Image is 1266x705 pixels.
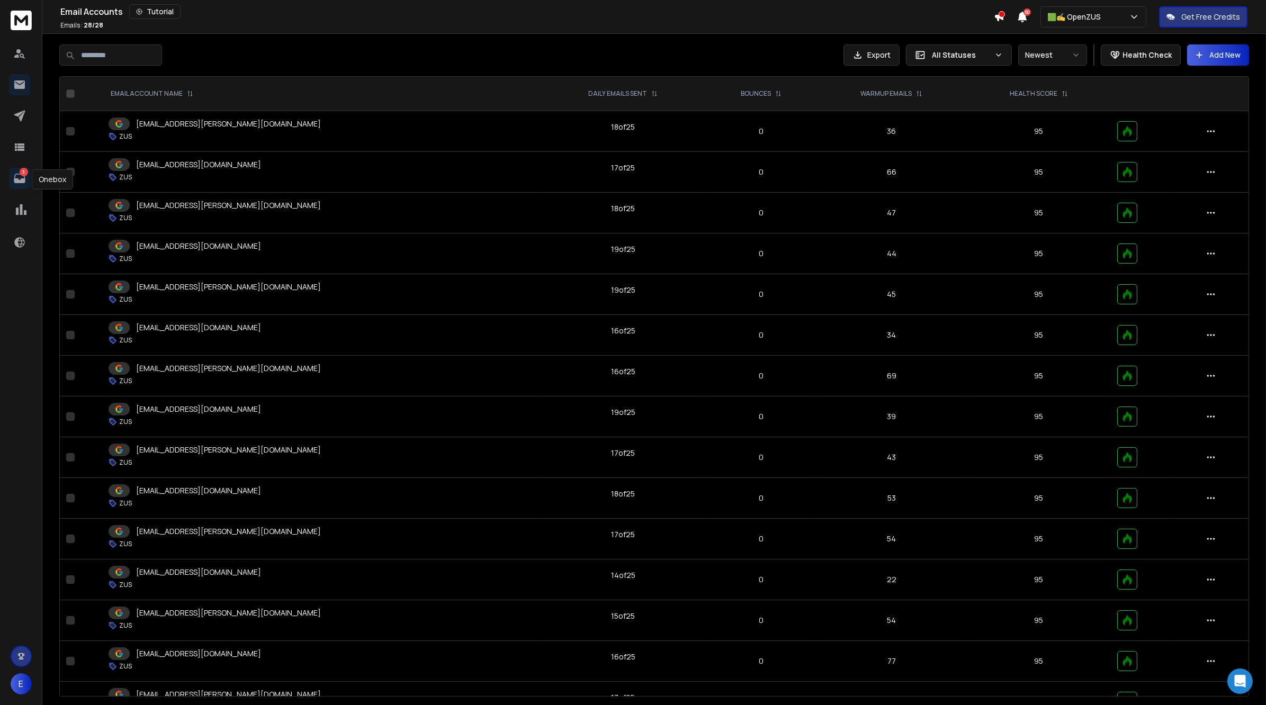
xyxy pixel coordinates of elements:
td: 95 [967,152,1111,193]
td: 22 [816,559,967,600]
td: 39 [816,396,967,437]
p: 0 [712,289,810,300]
div: Email Accounts [60,4,994,19]
div: 16 of 25 [611,366,635,377]
div: 17 of 25 [611,529,635,540]
p: ZUS [119,458,132,467]
p: 0 [712,615,810,626]
p: 0 [712,574,810,585]
button: Health Check [1101,44,1181,66]
p: ZUS [119,132,132,141]
td: 95 [967,437,1111,478]
td: 95 [967,274,1111,315]
div: 14 of 25 [611,570,635,581]
td: 95 [967,193,1111,233]
p: Health Check [1123,50,1172,60]
div: 19 of 25 [611,407,635,418]
p: ZUS [119,336,132,345]
p: ZUS [119,662,132,671]
p: ZUS [119,540,132,548]
td: 95 [967,396,1111,437]
button: Add New [1187,44,1249,66]
p: Get Free Credits [1181,12,1240,22]
td: 34 [816,315,967,356]
button: Get Free Credits [1159,6,1247,28]
div: 19 of 25 [611,244,635,255]
p: 0 [712,248,810,259]
p: [EMAIL_ADDRESS][DOMAIN_NAME] [136,648,261,659]
div: 18 of 25 [611,122,635,132]
td: 77 [816,641,967,682]
td: 47 [816,193,967,233]
div: 17 of 25 [611,448,635,458]
p: [EMAIL_ADDRESS][DOMAIN_NAME] [136,485,261,496]
p: 🟩✍️ OpenZUS [1047,12,1105,22]
td: 95 [967,315,1111,356]
div: 18 of 25 [611,489,635,499]
td: 53 [816,478,967,519]
button: E [11,673,32,694]
td: 69 [816,356,967,396]
p: BOUNCES [741,89,771,98]
p: 0 [712,207,810,218]
div: 17 of 25 [611,692,635,703]
td: 95 [967,600,1111,641]
td: 66 [816,152,967,193]
button: Export [843,44,900,66]
td: 95 [967,356,1111,396]
p: All Statuses [932,50,990,60]
div: 17 of 25 [611,162,635,173]
p: [EMAIL_ADDRESS][DOMAIN_NAME] [136,241,261,251]
button: Tutorial [129,4,181,19]
p: WARMUP EMAILS [860,89,912,98]
p: 0 [712,330,810,340]
p: ZUS [119,377,132,385]
p: HEALTH SCORE [1010,89,1057,98]
p: [EMAIL_ADDRESS][PERSON_NAME][DOMAIN_NAME] [136,200,321,211]
p: ZUS [119,499,132,508]
p: 0 [712,534,810,544]
td: 44 [816,233,967,274]
p: ZUS [119,581,132,589]
div: EMAIL ACCOUNT NAME [111,89,193,98]
p: ZUS [119,295,132,304]
p: 0 [712,656,810,666]
p: [EMAIL_ADDRESS][PERSON_NAME][DOMAIN_NAME] [136,445,321,455]
td: 43 [816,437,967,478]
td: 95 [967,641,1111,682]
p: ZUS [119,621,132,630]
p: [EMAIL_ADDRESS][DOMAIN_NAME] [136,567,261,577]
td: 95 [967,478,1111,519]
p: [EMAIL_ADDRESS][DOMAIN_NAME] [136,322,261,333]
p: [EMAIL_ADDRESS][PERSON_NAME][DOMAIN_NAME] [136,526,321,537]
p: [EMAIL_ADDRESS][PERSON_NAME][DOMAIN_NAME] [136,119,321,129]
td: 54 [816,519,967,559]
p: ZUS [119,214,132,222]
p: 0 [712,493,810,503]
p: 0 [712,126,810,137]
div: 18 of 25 [611,203,635,214]
div: 19 of 25 [611,285,635,295]
p: 0 [712,370,810,381]
td: 95 [967,233,1111,274]
a: 3 [9,168,30,189]
div: Onebox [32,169,73,189]
p: [EMAIL_ADDRESS][PERSON_NAME][DOMAIN_NAME] [136,282,321,292]
td: 95 [967,559,1111,600]
p: [EMAIL_ADDRESS][DOMAIN_NAME] [136,404,261,414]
div: 15 of 25 [611,611,635,621]
div: 16 of 25 [611,326,635,336]
div: Open Intercom Messenger [1227,668,1253,694]
p: Emails : [60,21,103,30]
p: [EMAIL_ADDRESS][DOMAIN_NAME] [136,159,261,170]
td: 54 [816,600,967,641]
p: ZUS [119,255,132,263]
p: 3 [20,168,28,176]
p: [EMAIL_ADDRESS][PERSON_NAME][DOMAIN_NAME] [136,608,321,618]
td: 36 [816,111,967,152]
td: 45 [816,274,967,315]
p: DAILY EMAILS SENT [588,89,647,98]
p: [EMAIL_ADDRESS][PERSON_NAME][DOMAIN_NAME] [136,363,321,374]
